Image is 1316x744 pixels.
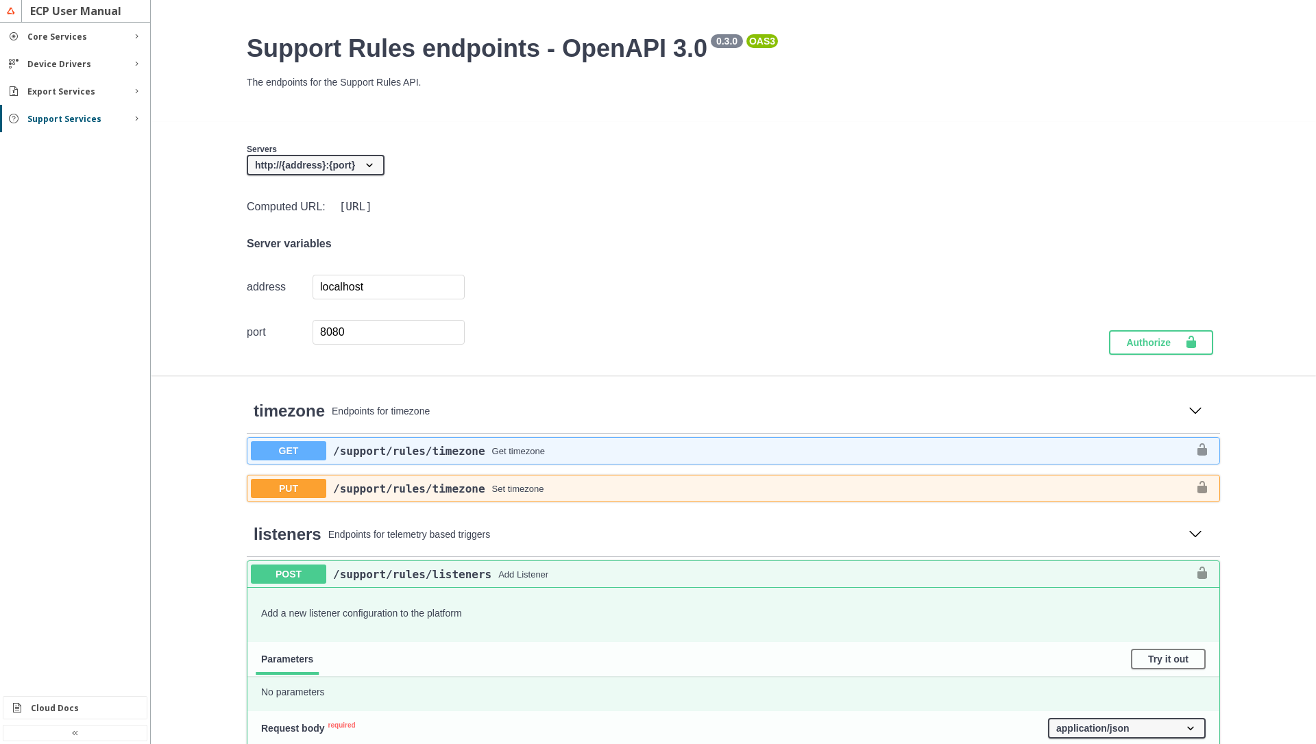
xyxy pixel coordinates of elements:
button: authorization button unlocked [1189,566,1216,582]
p: Endpoints for telemetry based triggers [328,529,1178,540]
span: POST [251,565,326,584]
button: Try it out [1131,649,1206,669]
a: timezone [254,401,325,421]
p: Add a new listener configuration to the platform [261,608,1206,619]
td: address [247,274,313,300]
h4: Server variables [247,238,465,250]
span: timezone [254,401,325,420]
h2: Support Rules endpoints - OpenAPI 3.0 [247,34,1220,63]
h4: Request body [261,723,1048,734]
span: Servers [247,145,277,154]
p: Endpoints for timezone [332,406,1178,417]
span: GET [251,441,326,460]
p: No parameters [261,686,1206,697]
div: Add Listener [498,569,1189,580]
p: The endpoints for the Support Rules API. [247,77,1220,88]
button: authorization button unlocked [1189,480,1216,497]
pre: 0.3.0 [714,36,740,47]
button: authorization button unlocked [1189,443,1216,459]
a: listeners [254,525,321,544]
span: Parameters [261,654,313,665]
div: Set timezone [492,484,1189,494]
pre: OAS3 [749,36,775,47]
a: ​/support​/rules​/timezone [333,482,485,495]
td: port [247,319,313,345]
span: Authorize [1126,335,1184,347]
code: [URL] [337,197,375,216]
button: Collapse operation [1184,401,1206,422]
span: PUT [251,479,326,498]
div: Computed URL: [247,197,465,216]
button: Collapse operation [1184,525,1206,545]
a: ​/support​/rules​/timezone [333,445,485,458]
button: Authorize [1109,330,1213,355]
a: ​/support​/rules​/listeners [333,568,491,581]
div: Get timezone [492,446,1189,456]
